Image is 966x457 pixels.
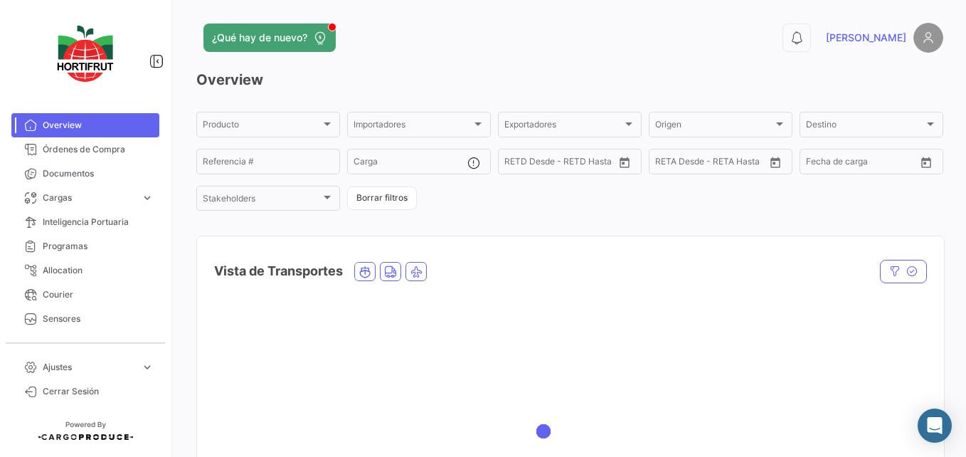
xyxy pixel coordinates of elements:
span: [PERSON_NAME] [826,31,906,45]
span: Importadores [354,122,472,132]
a: Courier [11,283,159,307]
span: Sensores [43,312,154,325]
h4: Vista de Transportes [214,261,343,281]
span: Stakeholders [203,196,321,206]
button: Open calendar [614,152,635,173]
a: Documentos [11,162,159,186]
span: Documentos [43,167,154,180]
a: Órdenes de Compra [11,137,159,162]
button: Open calendar [915,152,937,173]
span: Overview [43,119,154,132]
input: Desde [504,159,530,169]
span: Allocation [43,264,154,277]
span: Programas [43,240,154,253]
input: Hasta [540,159,592,169]
div: Abrir Intercom Messenger [918,409,952,443]
input: Desde [655,159,681,169]
a: Allocation [11,258,159,283]
span: expand_more [141,361,154,374]
span: Cargas [43,191,135,204]
img: placeholder-user.png [913,23,943,53]
span: Producto [203,122,321,132]
button: ¿Qué hay de nuevo? [203,23,336,52]
span: Inteligencia Portuaria [43,216,154,228]
span: Courier [43,288,154,301]
a: Overview [11,113,159,137]
button: Ocean [355,263,375,280]
img: logo-hortifrut.svg [50,17,121,90]
span: ¿Qué hay de nuevo? [212,31,307,45]
span: Cerrar Sesión [43,385,154,398]
h3: Overview [196,70,943,90]
span: expand_more [141,191,154,204]
button: Land [381,263,400,280]
span: Órdenes de Compra [43,143,154,156]
a: Programas [11,234,159,258]
a: Inteligencia Portuaria [11,210,159,234]
span: Destino [806,122,924,132]
button: Air [406,263,426,280]
span: Origen [655,122,773,132]
span: Ajustes [43,361,135,374]
button: Open calendar [765,152,786,173]
input: Desde [806,159,832,169]
button: Borrar filtros [347,187,417,210]
a: Sensores [11,307,159,331]
input: Hasta [842,159,893,169]
span: Exportadores [504,122,622,132]
input: Hasta [691,159,743,169]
